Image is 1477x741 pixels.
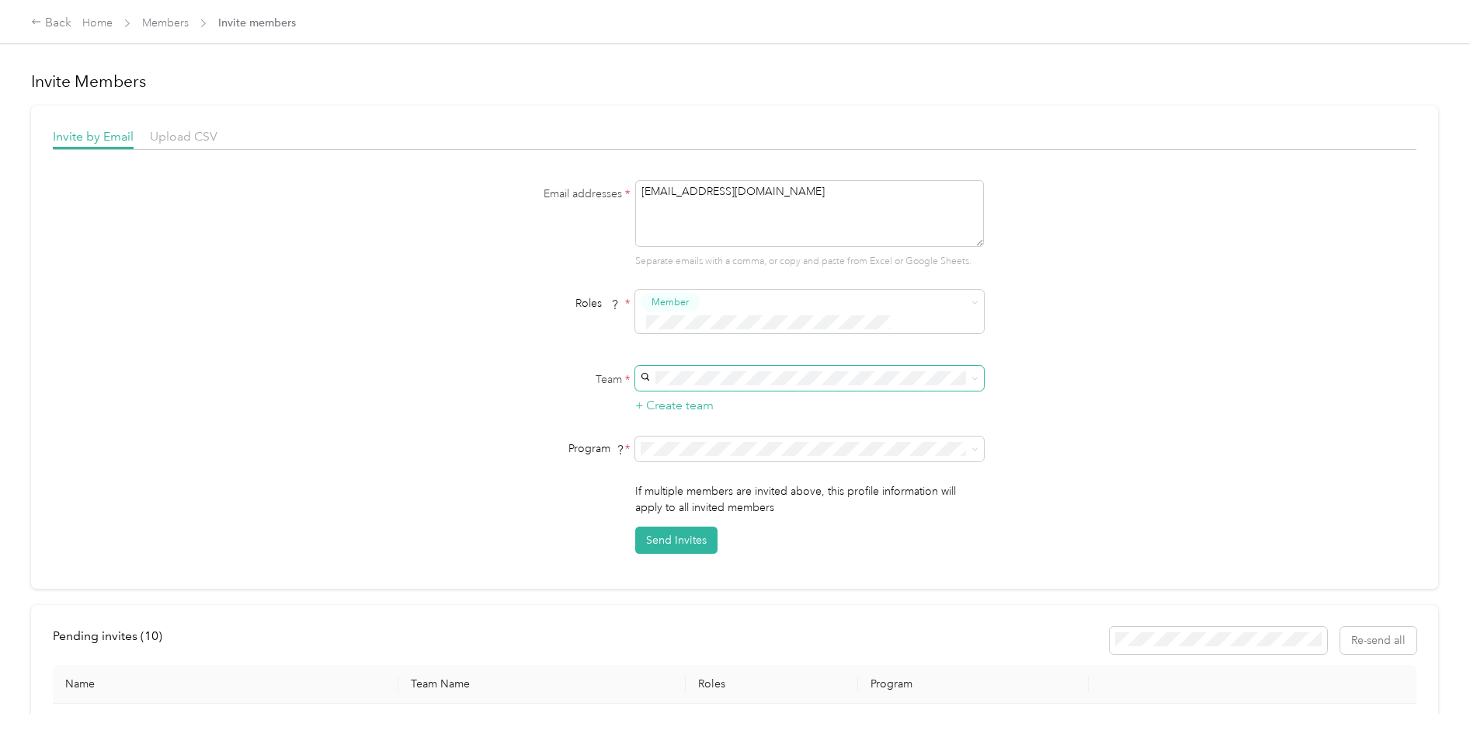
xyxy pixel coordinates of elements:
label: Team [436,371,630,388]
th: Roles [686,665,858,704]
button: Send Invites [635,527,718,554]
span: Invite by Email [53,129,134,144]
div: left-menu [53,627,173,654]
button: Re-send all [1340,627,1416,654]
span: Pending invites [53,628,162,643]
span: Member [652,295,689,309]
div: Back [31,14,71,33]
div: Program [436,440,630,457]
div: info-bar [53,627,1416,654]
span: Upload CSV [150,129,217,144]
a: Members [142,16,189,30]
p: Separate emails with a comma, or copy and paste from Excel or Google Sheets. [635,255,984,269]
th: Team Name [398,665,686,704]
a: Home [82,16,113,30]
span: Invite members [218,15,296,31]
th: Name [53,665,398,704]
button: Member [641,293,700,312]
button: + Create team [635,396,714,416]
span: ( 10 ) [141,628,162,643]
p: If multiple members are invited above, this profile information will apply to all invited members [635,483,984,516]
label: Email addresses [436,186,630,202]
iframe: Everlance-gr Chat Button Frame [1390,654,1477,741]
h1: Invite Members [31,71,1438,92]
textarea: [EMAIL_ADDRESS][DOMAIN_NAME] [635,180,984,247]
th: Program [858,665,1088,704]
span: Roles [570,291,625,315]
div: Resend all invitations [1110,627,1417,654]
